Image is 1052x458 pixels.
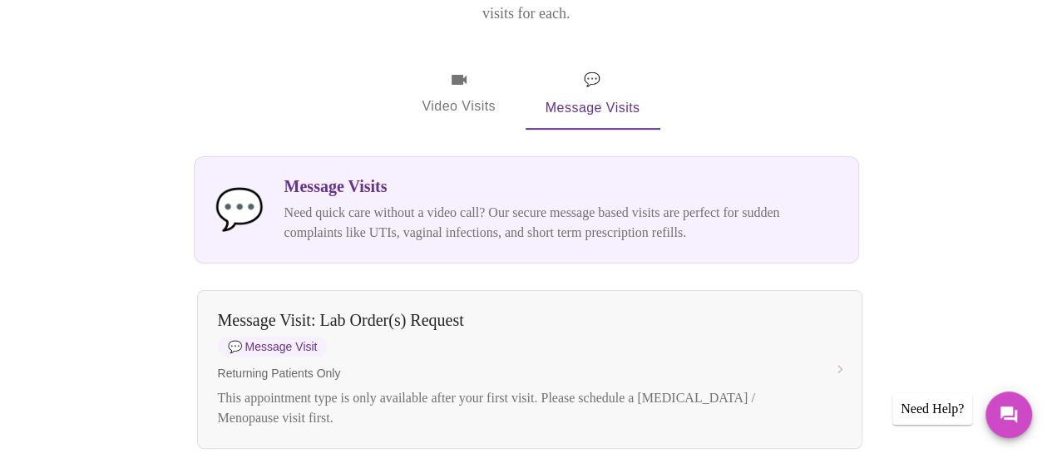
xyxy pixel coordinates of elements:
[218,388,808,428] div: This appointment type is only available after your first visit. Please schedule a [MEDICAL_DATA] ...
[546,68,640,120] span: Message Visits
[985,392,1032,438] button: Messages
[218,311,808,330] div: Message Visit: Lab Order(s) Request
[228,340,242,353] span: message
[284,203,838,243] p: Need quick care without a video call? Our secure message based visits are perfect for sudden comp...
[218,367,808,380] span: Returning Patients Only
[584,68,600,91] span: message
[412,70,506,118] span: Video Visits
[284,177,838,196] h3: Message Visits
[892,393,972,425] div: Need Help?
[218,337,328,357] span: Message Visit
[197,290,862,449] button: Message Visit: Lab Order(s) RequestmessageMessage VisitReturning Patients OnlyThis appointment ty...
[215,187,264,231] span: message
